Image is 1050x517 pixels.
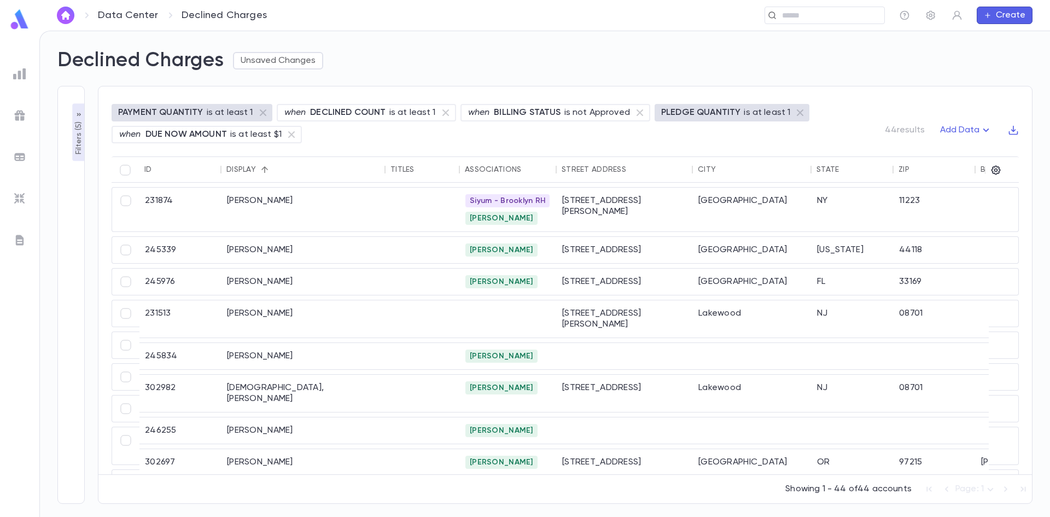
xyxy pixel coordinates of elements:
[812,449,894,486] div: OR
[389,107,436,118] p: is at least 1
[465,246,538,254] span: [PERSON_NAME]
[145,129,227,140] p: DUE NOW AMOUNT
[839,161,856,178] button: Sort
[390,165,415,174] div: Titles
[73,119,84,155] p: Filters ( 5 )
[465,384,538,392] span: [PERSON_NAME]
[284,107,306,118] p: when
[894,269,976,295] div: 33169
[899,165,909,174] div: Zip
[277,104,456,121] div: whenDECLINED COUNTis at least 1
[557,188,693,231] div: [STREET_ADDRESS][PERSON_NAME]
[894,300,976,338] div: 08701
[13,67,26,80] img: reports_grey.c525e4749d1bce6a11f5fe2a8de1b229.svg
[693,269,812,295] div: [GEOGRAPHIC_DATA]
[557,237,693,263] div: [STREET_ADDRESS]
[13,150,26,164] img: batches_grey.339ca447c9d9533ef1741baa751efc33.svg
[221,417,386,444] div: [PERSON_NAME]
[139,417,221,444] div: 246255
[72,104,85,161] button: Filters (5)
[415,161,432,178] button: Sort
[221,343,386,369] div: [PERSON_NAME]
[221,449,386,486] div: [PERSON_NAME]
[812,237,894,263] div: [US_STATE]
[465,277,538,286] span: [PERSON_NAME]
[698,165,716,174] div: City
[885,125,925,136] p: 44 results
[693,237,812,263] div: [GEOGRAPHIC_DATA]
[468,107,490,118] p: when
[909,161,927,178] button: Sort
[934,121,999,139] button: Add Data
[144,165,152,174] div: ID
[693,375,812,412] div: Lakewood
[139,449,221,486] div: 302697
[661,107,740,118] p: PLEDGE QUANTITY
[894,237,976,263] div: 44118
[693,188,812,231] div: [GEOGRAPHIC_DATA]
[494,107,561,118] p: BILLING STATUS
[13,192,26,205] img: imports_grey.530a8a0e642e233f2baf0ef88e8c9fcb.svg
[230,129,282,140] p: is at least $1
[57,49,224,73] h2: Declined Charges
[465,426,538,435] span: [PERSON_NAME]
[693,449,812,486] div: [GEOGRAPHIC_DATA]
[118,107,203,118] p: PAYMENT QUANTITY
[894,449,976,486] div: 97215
[13,109,26,122] img: campaigns_grey.99e729a5f7ee94e3726e6486bddda8f1.svg
[139,343,221,369] div: 245834
[221,269,386,295] div: [PERSON_NAME]
[693,300,812,338] div: Lakewood
[812,300,894,338] div: NJ
[557,269,693,295] div: [STREET_ADDRESS]
[112,104,272,121] div: PAYMENT QUANTITYis at least 1
[59,11,72,20] img: home_white.a664292cf8c1dea59945f0da9f25487c.svg
[98,9,158,21] a: Data Center
[465,214,538,223] span: [PERSON_NAME]
[812,375,894,412] div: NJ
[226,165,256,174] div: Display
[221,300,386,338] div: [PERSON_NAME]
[9,9,31,30] img: logo
[465,196,550,205] span: Siyum - Brooklyn RH
[894,375,976,412] div: 08701
[655,104,810,121] div: PLEDGE QUANTITYis at least 1
[182,9,267,21] p: Declined Charges
[460,104,650,121] div: whenBILLING STATUSis not Approved
[112,126,302,143] div: whenDUE NOW AMOUNTis at least $1
[139,188,221,231] div: 231874
[557,449,693,486] div: [STREET_ADDRESS]
[221,375,386,412] div: [DEMOGRAPHIC_DATA], [PERSON_NAME]
[233,52,323,69] button: Unsaved Changes
[256,161,273,178] button: Sort
[139,375,221,412] div: 302982
[716,161,733,178] button: Sort
[812,269,894,295] div: FL
[557,300,693,338] div: [STREET_ADDRESS][PERSON_NAME]
[744,107,790,118] p: is at least 1
[564,107,630,118] p: is not Approved
[785,484,912,495] p: Showing 1 - 44 of 44 accounts
[557,375,693,412] div: [STREET_ADDRESS]
[955,481,997,498] div: Page: 1
[894,188,976,231] div: 11223
[139,237,221,263] div: 245339
[310,107,386,118] p: DECLINED COUNT
[207,107,253,118] p: is at least 1
[816,165,839,174] div: State
[465,458,538,467] span: [PERSON_NAME]
[139,269,221,295] div: 245976
[812,188,894,231] div: NY
[13,234,26,247] img: letters_grey.7941b92b52307dd3b8a917253454ce1c.svg
[139,300,221,338] div: 231513
[465,352,538,361] span: [PERSON_NAME]
[977,7,1032,24] button: Create
[562,165,626,174] div: Street Address
[221,188,386,231] div: [PERSON_NAME]
[152,161,170,178] button: Sort
[465,165,521,174] div: Associations
[221,237,386,263] div: [PERSON_NAME]
[626,161,644,178] button: Sort
[955,485,984,493] span: Page: 1
[119,129,141,140] p: when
